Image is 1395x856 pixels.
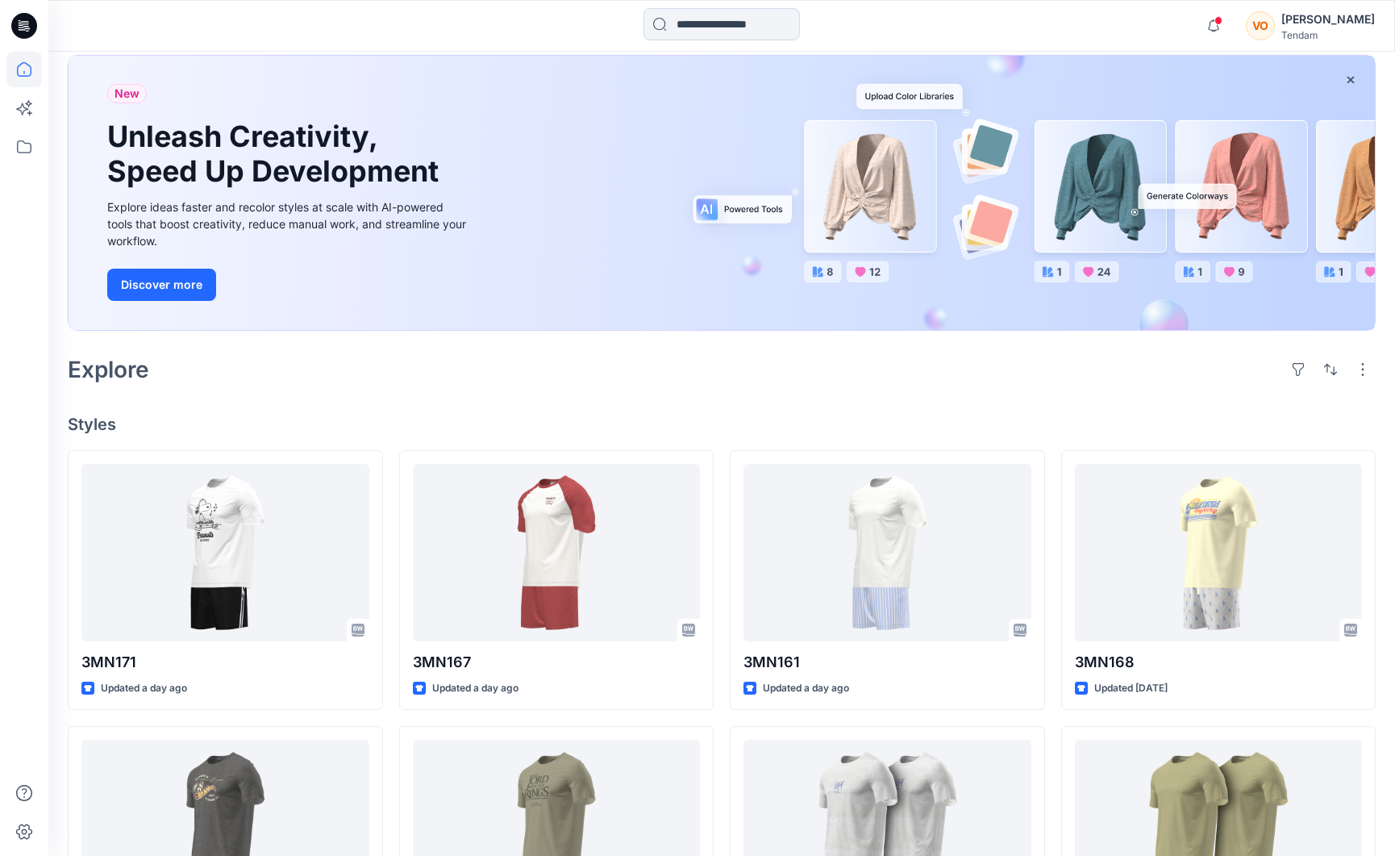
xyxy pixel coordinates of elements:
p: Updated a day ago [763,680,849,697]
button: Discover more [107,269,216,301]
a: Discover more [107,269,470,301]
p: 3MN167 [413,651,701,674]
div: Tendam [1281,29,1375,41]
a: 3MN161 [743,464,1031,641]
div: [PERSON_NAME] [1281,10,1375,29]
span: New [115,84,139,103]
a: 3MN167 [413,464,701,641]
p: 3MN171 [81,651,369,674]
p: Updated [DATE] [1094,680,1168,697]
a: 3MN168 [1075,464,1363,641]
p: Updated a day ago [101,680,187,697]
div: VO [1246,11,1275,40]
h4: Styles [68,415,1376,434]
p: 3MN168 [1075,651,1363,674]
a: 3MN171 [81,464,369,641]
div: Explore ideas faster and recolor styles at scale with AI-powered tools that boost creativity, red... [107,198,470,249]
h1: Unleash Creativity, Speed Up Development [107,119,446,189]
p: 3MN161 [743,651,1031,674]
p: Updated a day ago [432,680,518,697]
h2: Explore [68,357,149,382]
